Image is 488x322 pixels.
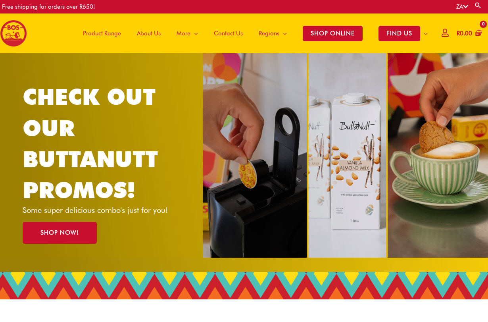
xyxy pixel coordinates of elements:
a: Regions [251,13,295,53]
span: Contact Us [214,21,243,45]
span: About Us [137,21,161,45]
a: Product Range [75,13,129,53]
span: Regions [259,21,279,45]
a: ZA [456,3,468,10]
span: More [177,21,190,45]
span: SHOP ONLINE [303,26,363,41]
span: FIND US [378,26,420,41]
span: SHOP NOW! [40,230,79,236]
span: R [457,30,460,37]
a: View Shopping Cart, empty [455,25,482,42]
a: SHOP NOW! [23,222,97,244]
a: Contact Us [206,13,251,53]
span: Product Range [83,21,121,45]
nav: Site Navigation [69,13,436,53]
a: Search button [474,2,482,9]
p: Some super delicious combo's just for you! [23,206,182,214]
a: CHECK OUT OUR BUTTANUTT PROMOS! [23,83,158,203]
a: SHOP ONLINE [295,13,371,53]
a: About Us [129,13,169,53]
bdi: 0.00 [457,30,472,37]
a: More [169,13,206,53]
